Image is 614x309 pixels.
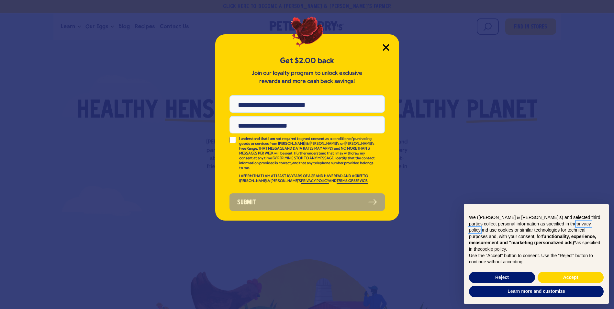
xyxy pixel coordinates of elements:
a: TERMS OF SERVICE. [337,179,368,184]
button: Accept [538,272,604,283]
a: privacy policy [469,221,591,233]
input: I understand that I am not required to grant consent as a condition of purchasing goods or servic... [229,137,236,143]
p: We ([PERSON_NAME] & [PERSON_NAME]'s) and selected third parties collect personal information as s... [469,214,604,253]
h5: Get $2.00 back [229,55,385,66]
button: Learn more and customize [469,286,604,297]
button: Close Modal [383,44,389,51]
p: I AFFIRM THAT I AM AT LEAST 18 YEARS OF AGE AND HAVE READ AND AGREE TO [PERSON_NAME] & [PERSON_NA... [239,174,376,184]
p: Use the “Accept” button to consent. Use the “Reject” button to continue without accepting. [469,253,604,265]
button: Reject [469,272,535,283]
a: cookie policy [480,246,506,252]
p: I understand that I am not required to grant consent as a condition of purchasing goods or servic... [239,137,376,171]
a: PRIVACY POLICY [301,179,329,184]
p: Join our loyalty program to unlock exclusive rewards and more cash back savings! [251,69,364,86]
button: Submit [229,193,385,211]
